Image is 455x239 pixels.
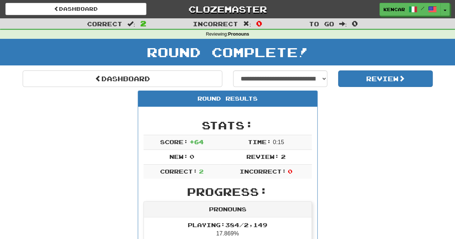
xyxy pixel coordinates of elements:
span: Score: [160,138,188,145]
span: 0 [352,19,358,28]
span: + 64 [190,138,204,145]
span: 2 [281,153,286,160]
div: Pronouns [144,202,311,217]
span: 2 [199,168,204,175]
span: Incorrect: [240,168,286,175]
h1: Round Complete! [3,45,452,59]
span: : [243,21,251,27]
span: : [127,21,135,27]
strong: Pronouns [228,32,249,37]
h2: Progress: [144,186,312,198]
span: New: [169,153,188,160]
span: To go [309,20,334,27]
a: KenCar / [379,3,441,16]
a: Dashboard [5,3,146,15]
span: Review: [246,153,279,160]
span: 0 [190,153,194,160]
span: 0 [256,19,262,28]
span: : [339,21,347,27]
span: Playing: 384 / 2,149 [188,221,267,228]
h2: Stats: [144,119,312,131]
span: Correct [87,20,122,27]
span: 0 : 15 [273,139,284,145]
button: Review [338,70,433,87]
span: Incorrect [193,20,238,27]
div: Round Results [138,91,317,107]
span: 0 [288,168,292,175]
span: Time: [248,138,271,145]
span: / [421,6,424,11]
a: Clozemaster [157,3,298,15]
span: Correct: [160,168,197,175]
a: Dashboard [23,70,222,87]
span: KenCar [383,6,405,13]
span: 2 [140,19,146,28]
